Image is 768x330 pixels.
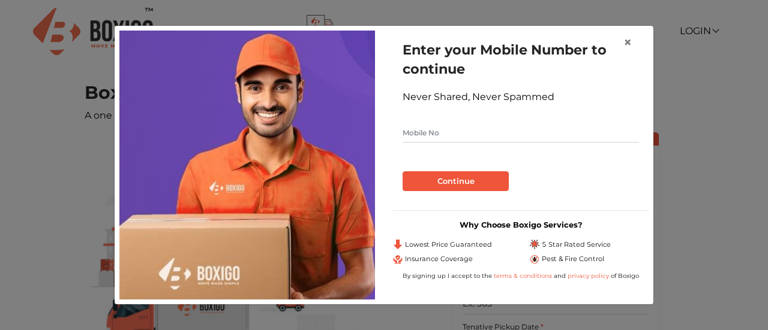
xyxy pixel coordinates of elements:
span: Lowest Price Guaranteed [405,240,492,250]
span: Pest & Fire Control [542,254,604,264]
button: Continue [403,171,509,192]
span: Insurance Coverage [405,254,473,264]
button: Close [614,26,641,59]
div: Never Shared, Never Spammed [403,90,639,104]
input: Mobile No [403,123,639,143]
a: terms & conditions [494,272,554,280]
span: × [623,34,632,51]
h1: Enter your Mobile Number to continue [403,40,639,78]
span: 5 Star Rated Service [542,240,611,250]
h3: Why Choose Boxigo Services? [393,220,649,229]
a: privacy policy [566,272,611,280]
div: By signing up I accept to the and of Boxigo [393,271,649,280]
img: storage-img [119,31,375,299]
